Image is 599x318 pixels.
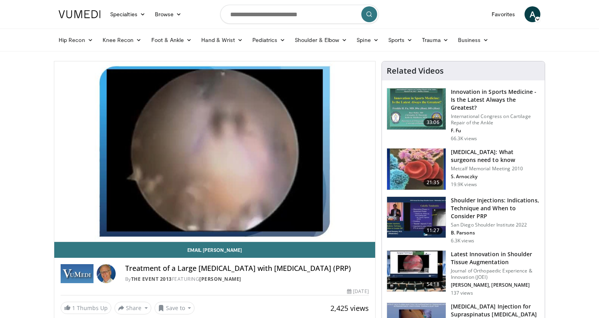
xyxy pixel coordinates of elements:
[199,276,241,282] a: [PERSON_NAME]
[352,32,383,48] a: Spine
[423,280,443,288] span: 54:18
[155,302,195,314] button: Save to
[150,6,187,22] a: Browse
[423,118,443,126] span: 33:06
[453,32,494,48] a: Business
[487,6,520,22] a: Favorites
[54,242,375,258] a: Email [PERSON_NAME]
[61,264,93,283] img: The Event 2013
[387,148,540,190] a: 21:35 [MEDICAL_DATA]: What surgeons need to know Metcalf Memorial Meeting 2010 S. Arnoczky 19.9K ...
[54,61,375,242] video-js: Video Player
[387,196,540,244] a: 11:27 Shoulder Injections: Indications, Technique and When to Consider PRP San Diego Shoulder Ins...
[423,179,443,187] span: 21:35
[290,32,352,48] a: Shoulder & Elbow
[451,268,540,280] p: Journal of Orthopaedic Experience & Innovation (JOEI)
[451,230,540,236] p: B. Parsons
[451,181,477,188] p: 19.9K views
[387,149,446,190] img: plasma_3.png.150x105_q85_crop-smart_upscale.jpg
[417,32,453,48] a: Trauma
[114,302,151,314] button: Share
[451,148,540,164] h3: [MEDICAL_DATA]: What surgeons need to know
[131,276,172,282] a: The Event 2013
[383,32,418,48] a: Sports
[451,173,540,180] p: S. Arnoczky
[59,10,101,18] img: VuMedi Logo
[387,250,540,296] a: 54:18 Latest Innovation in Shoulder Tissue Augmentation Journal of Orthopaedic Experience & Innov...
[451,196,540,220] h3: Shoulder Injections: Indications, Technique and When to Consider PRP
[220,5,379,24] input: Search topics, interventions
[196,32,248,48] a: Hand & Wrist
[54,32,98,48] a: Hip Recon
[451,238,474,244] p: 6.3K views
[451,222,540,228] p: San Diego Shoulder Institute 2022
[451,290,473,296] p: 137 views
[347,288,368,295] div: [DATE]
[387,66,444,76] h4: Related Videos
[125,264,369,273] h4: Treatment of a Large [MEDICAL_DATA] with [MEDICAL_DATA] (PRP)
[451,88,540,112] h3: Innovation in Sports Medicine - Is the Latest Always the Greatest?
[451,128,540,134] p: F. Fu
[330,303,369,313] span: 2,425 views
[451,282,540,288] p: [PERSON_NAME], [PERSON_NAME]
[387,88,446,129] img: Title_Dublin_VuMedi_1.jpg.150x105_q85_crop-smart_upscale.jpg
[387,251,446,292] img: b5b060f7-1d07-42a8-8109-c93a570fb85c.150x105_q85_crop-smart_upscale.jpg
[61,302,111,314] a: 1 Thumbs Up
[451,250,540,266] h3: Latest Innovation in Shoulder Tissue Augmentation
[248,32,290,48] a: Pediatrics
[387,197,446,238] img: 0c794cab-9135-4761-9c1d-251fe1ec8b0b.150x105_q85_crop-smart_upscale.jpg
[423,227,443,234] span: 11:27
[147,32,197,48] a: Foot & Ankle
[451,135,477,142] p: 66.3K views
[525,6,540,22] a: A
[125,276,369,283] div: By FEATURING
[105,6,150,22] a: Specialties
[451,166,540,172] p: Metcalf Memorial Meeting 2010
[387,88,540,142] a: 33:06 Innovation in Sports Medicine - Is the Latest Always the Greatest? International Congress o...
[98,32,147,48] a: Knee Recon
[72,304,75,312] span: 1
[97,264,116,283] img: Avatar
[451,113,540,126] p: International Congress on Cartilage Repair of the Ankle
